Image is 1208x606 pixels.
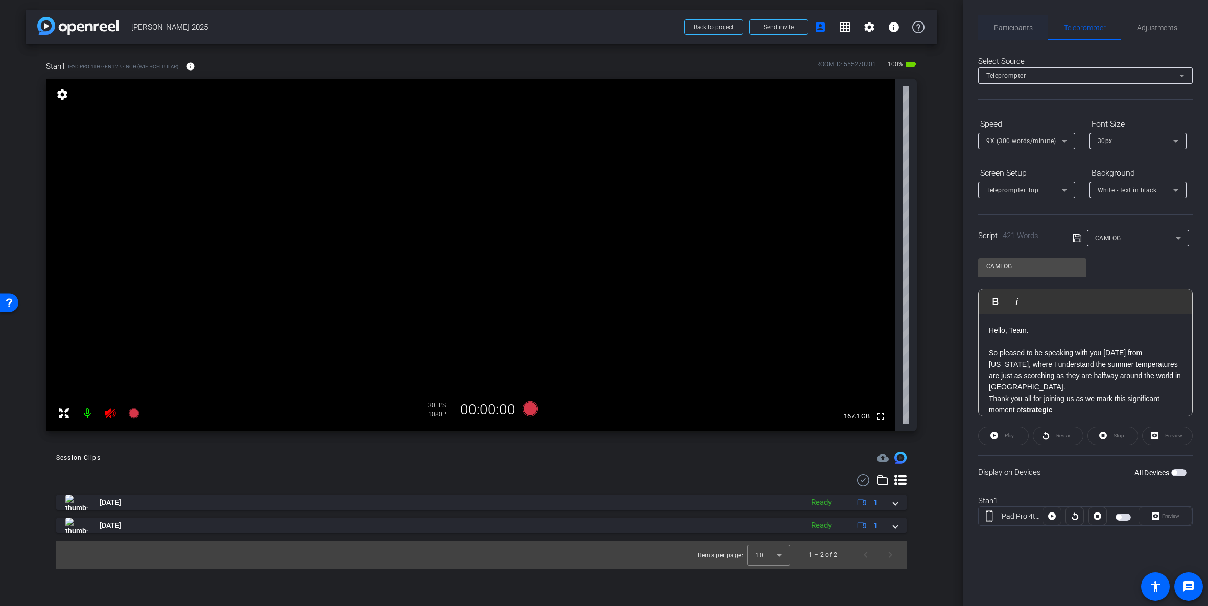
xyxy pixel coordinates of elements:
[874,410,887,423] mat-icon: fullscreen
[65,495,88,510] img: thumb-nail
[55,88,69,101] mat-icon: settings
[1134,468,1171,478] label: All Devices
[56,495,907,510] mat-expansion-panel-header: thumb-nail[DATE]Ready1
[1089,115,1187,133] div: Font Size
[989,347,1182,393] p: So pleased to be speaking with you [DATE] from [US_STATE], where I understand the summer temperat...
[749,19,808,35] button: Send invite
[809,550,837,560] div: 1 – 2 of 2
[684,19,743,35] button: Back to project
[454,401,522,418] div: 00:00:00
[428,410,454,418] div: 1080P
[994,24,1033,31] span: Participants
[814,21,826,33] mat-icon: account_box
[1003,231,1038,240] span: 421 Words
[978,165,1075,182] div: Screen Setup
[978,115,1075,133] div: Speed
[989,324,1182,336] p: Hello, Team.
[839,21,851,33] mat-icon: grid_on
[905,58,917,71] mat-icon: battery_std
[1007,291,1027,312] button: Italic (⌘I)
[989,393,1182,473] p: Thank you all for joining us as we mark this significant moment of between . This new partnership...
[978,495,1193,507] div: Stan1
[1137,24,1177,31] span: Adjustments
[986,291,1005,312] button: Bold (⌘B)
[1089,165,1187,182] div: Background
[840,410,873,423] span: 167.1 GB
[65,518,88,533] img: thumb-nail
[1095,235,1121,242] span: CAMLOG
[877,452,889,464] span: Destinations for your clips
[878,543,903,567] button: Next page
[1182,580,1195,593] mat-icon: message
[986,187,1038,194] span: Teleprompter Top
[435,402,446,409] span: FPS
[68,63,178,71] span: iPad Pro 4th Gen 12.9-inch (WiFi+Cellular)
[1064,24,1106,31] span: Teleprompter
[986,137,1056,145] span: 9X (300 words/minute)
[854,543,878,567] button: Previous page
[37,17,119,35] img: app-logo
[694,24,734,31] span: Back to project
[863,21,875,33] mat-icon: settings
[56,453,101,463] div: Session Clips
[877,452,889,464] mat-icon: cloud_upload
[986,260,1078,272] input: Title
[764,23,794,31] span: Send invite
[46,61,65,72] span: Stan1
[100,520,121,531] span: [DATE]
[886,56,905,73] span: 100%
[978,56,1193,67] div: Select Source
[1098,187,1157,194] span: White - text in black
[100,497,121,508] span: [DATE]
[986,72,1026,79] span: Teleprompter
[873,497,878,508] span: 1
[978,230,1058,242] div: Script
[873,520,878,531] span: 1
[186,62,195,71] mat-icon: info
[1000,511,1043,522] div: iPad Pro 4th Gen 12.9-inch (WiFi+Cellular)
[56,518,907,533] mat-expansion-panel-header: thumb-nail[DATE]Ready1
[1098,137,1112,145] span: 30px
[698,550,743,561] div: Items per page:
[989,406,1053,425] u: strategic cooperation
[894,452,907,464] img: Session clips
[428,401,454,409] div: 30
[888,21,900,33] mat-icon: info
[131,17,678,37] span: [PERSON_NAME] 2025
[806,520,837,531] div: Ready
[1149,580,1162,593] mat-icon: accessibility
[806,497,837,508] div: Ready
[978,455,1193,488] div: Display on Devices
[816,60,876,75] div: ROOM ID: 555270201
